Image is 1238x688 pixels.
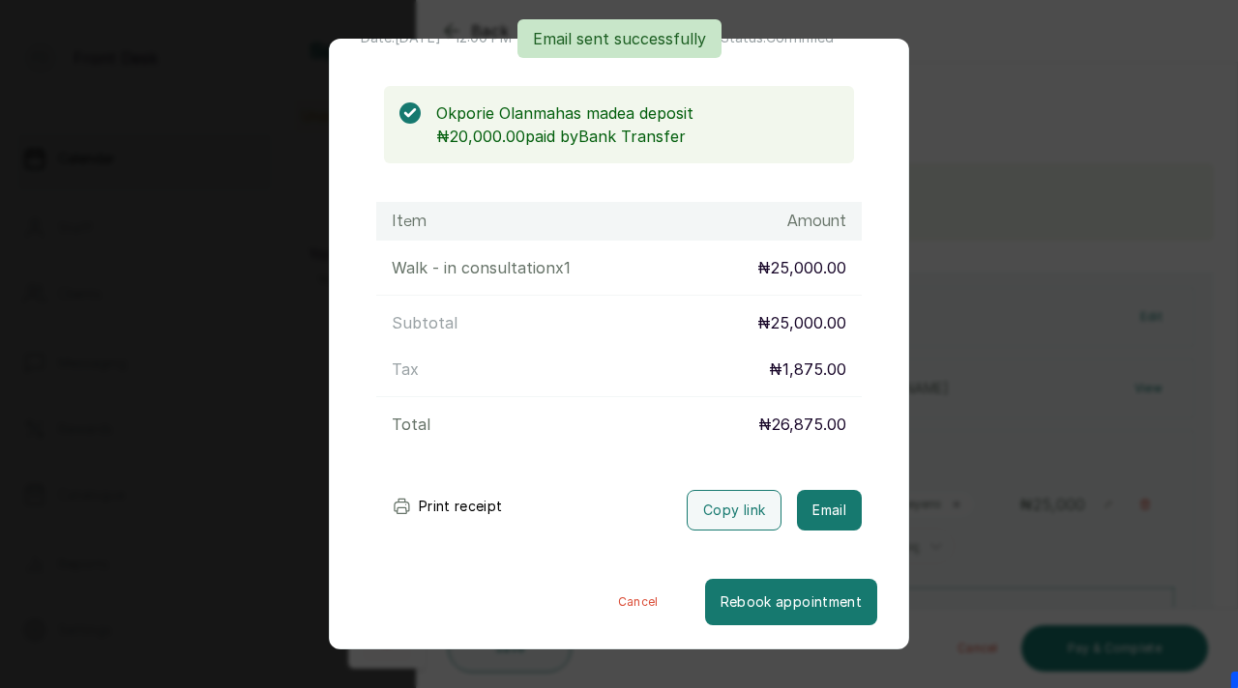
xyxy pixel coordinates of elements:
[436,125,839,148] p: ₦20,000.00 paid by Bank Transfer
[787,210,846,233] h1: Amount
[392,413,430,436] p: Total
[392,256,571,279] p: Walk - in consultation x 1
[687,490,781,530] button: Copy link
[376,487,518,526] button: Print receipt
[392,311,457,334] p: Subtotal
[769,358,846,381] p: ₦1,875.00
[757,256,846,279] p: ₦25,000.00
[572,579,705,625] button: Cancel
[757,311,846,334] p: ₦25,000.00
[758,413,846,436] p: ₦26,875.00
[392,210,427,233] h1: Item
[436,101,839,125] p: Okporie Olanma has made a deposit
[533,27,706,50] p: Email sent successfully
[797,490,862,530] button: Email
[392,358,419,381] p: Tax
[705,579,877,625] button: Rebook appointment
